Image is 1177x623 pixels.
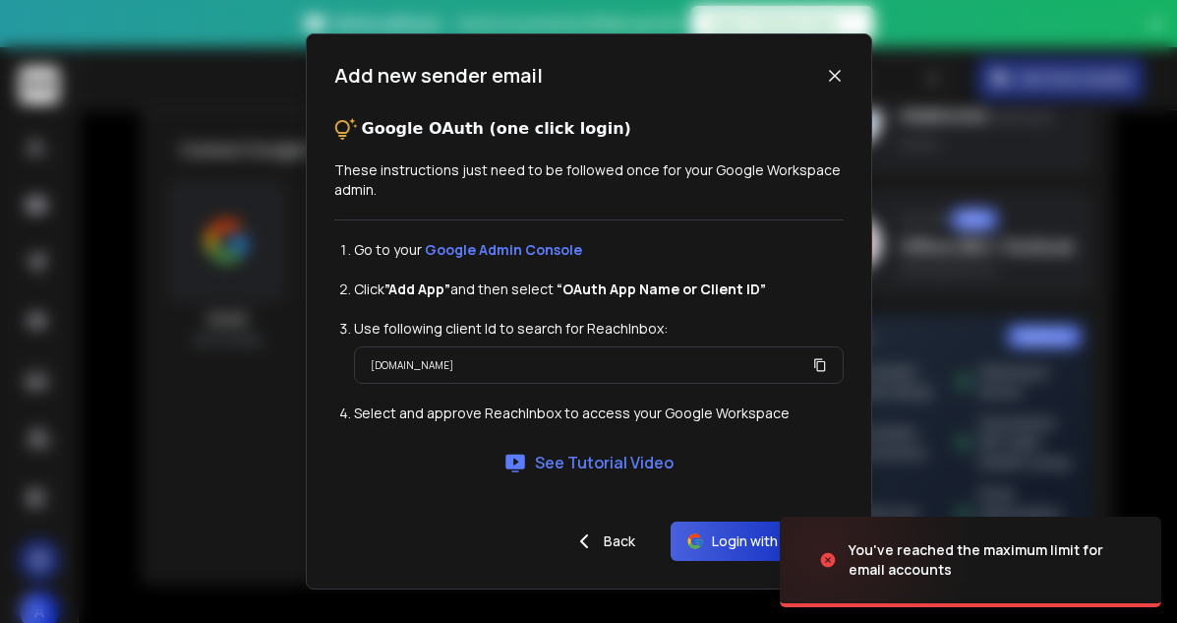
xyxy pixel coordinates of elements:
[371,355,453,375] p: [DOMAIN_NAME]
[384,280,450,298] strong: ”Add App”
[849,540,1138,580] div: You've reached the maximum limit for email accounts
[334,62,543,90] h1: Add new sender email
[425,240,582,259] a: Google Admin Console
[334,117,358,141] img: tips
[671,522,844,561] button: Login with google
[503,451,674,474] a: See Tutorial Video
[354,404,844,423] li: Select and approve ReachInbox to access your Google Workspace
[334,160,844,200] p: These instructions just need to be followed once for your Google Workspace admin.
[780,507,976,613] img: image
[354,319,844,339] li: Use following client Id to search for ReachInbox:
[557,280,766,298] strong: “OAuth App Name or Client ID”
[354,280,844,299] li: Click and then select
[557,522,651,561] button: Back
[354,240,844,260] li: Go to your
[362,117,631,141] p: Google OAuth (one click login)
